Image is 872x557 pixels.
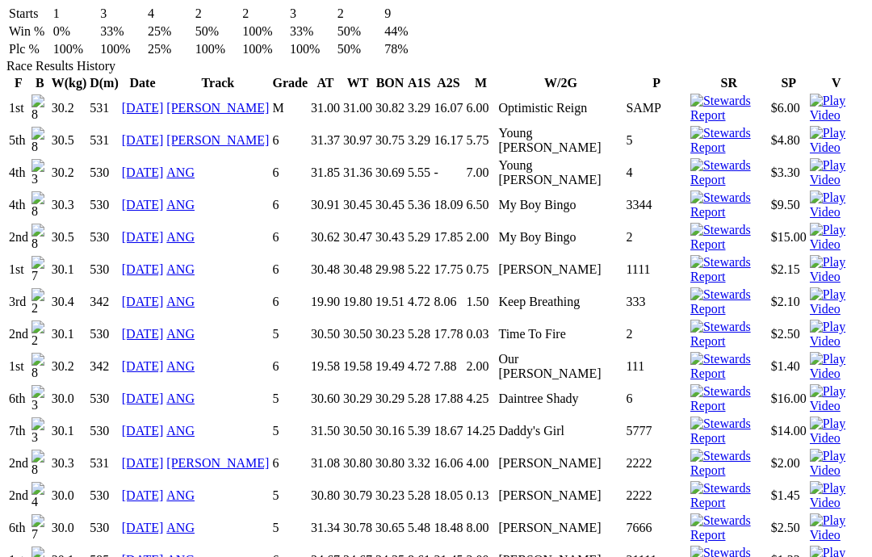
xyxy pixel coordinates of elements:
td: 18.09 [433,190,463,220]
th: BON [375,75,405,91]
td: 100% [195,41,241,57]
td: 78% [384,41,430,57]
a: [DATE] [122,327,164,341]
th: M [465,75,496,91]
td: 2nd [8,448,29,479]
td: My Boy Bingo [497,190,623,220]
a: View replay [810,334,863,348]
td: 19.80 [342,287,373,317]
a: [PERSON_NAME] [166,101,269,115]
td: 30.23 [375,480,405,511]
img: Stewards Report [690,287,768,316]
img: 2 [31,288,48,316]
img: Play Video [810,384,863,413]
td: 1 [52,6,99,22]
td: Win % [8,23,51,40]
td: Our [PERSON_NAME] [497,351,623,382]
img: Stewards Report [690,352,768,381]
td: 2.00 [465,351,496,382]
td: Plc % [8,41,51,57]
a: View replay [810,528,863,542]
td: 100% [289,41,335,57]
td: 111 [625,351,688,382]
a: [PERSON_NAME] [166,456,269,470]
a: ANG [166,262,195,276]
td: 4 [147,6,193,22]
img: 8 [31,353,48,380]
td: 3.32 [407,448,431,479]
th: SR [690,75,769,91]
td: 3 [289,6,335,22]
td: Young [PERSON_NAME] [497,125,623,156]
td: 30.48 [310,254,341,285]
td: [PERSON_NAME] [497,480,623,511]
td: 1st [8,351,29,382]
td: 30.79 [342,480,373,511]
a: View replay [810,366,863,380]
td: 25% [147,41,193,57]
td: 31.37 [310,125,341,156]
td: 530 [89,416,119,446]
img: 4 [31,482,48,509]
td: 5th [8,125,29,156]
a: View replay [810,270,863,283]
td: 3.29 [407,125,431,156]
td: 4th [8,190,29,220]
td: 50% [337,41,383,57]
img: 7 [31,256,48,283]
a: ANG [166,198,195,211]
img: Stewards Report [690,320,768,349]
td: 100% [241,41,287,57]
td: 30.45 [342,190,373,220]
td: 30.80 [375,448,405,479]
img: 8 [31,450,48,477]
a: [DATE] [122,456,164,470]
img: Stewards Report [690,255,768,284]
td: 19.58 [342,351,373,382]
img: Stewards Report [690,158,768,187]
td: 5.28 [407,480,431,511]
td: 6th [8,513,29,543]
td: $2.50 [770,319,807,350]
td: $1.45 [770,480,807,511]
td: 19.90 [310,287,341,317]
th: P [625,75,688,91]
a: [DATE] [122,424,164,438]
td: 2nd [8,222,29,253]
td: Keep Breathing [497,287,623,317]
td: 5 [271,319,308,350]
td: 16.17 [433,125,463,156]
img: 8 [31,224,48,251]
td: 0.13 [465,480,496,511]
img: Play Video [810,320,863,349]
td: 18.05 [433,480,463,511]
td: 333 [625,287,688,317]
td: 531 [89,125,119,156]
img: Play Video [810,94,863,123]
td: 4.00 [465,448,496,479]
td: $2.10 [770,287,807,317]
td: 19.49 [375,351,405,382]
td: 33% [289,23,335,40]
td: 30.75 [375,125,405,156]
td: 17.78 [433,319,463,350]
td: 530 [89,383,119,414]
th: B [31,75,49,91]
td: Optimistic Reign [497,93,623,124]
td: 3 [99,6,145,22]
td: 33% [99,23,145,40]
td: 30.97 [342,125,373,156]
td: 2.00 [465,222,496,253]
td: 30.16 [375,416,405,446]
td: 30.2 [51,351,88,382]
td: 50% [337,23,383,40]
td: 5.22 [407,254,431,285]
a: [DATE] [122,101,164,115]
img: Stewards Report [690,126,768,155]
a: View replay [810,173,863,186]
a: View replay [810,463,863,477]
a: View replay [810,399,863,413]
a: [DATE] [122,359,164,373]
a: ANG [166,359,195,373]
th: Track [166,75,270,91]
